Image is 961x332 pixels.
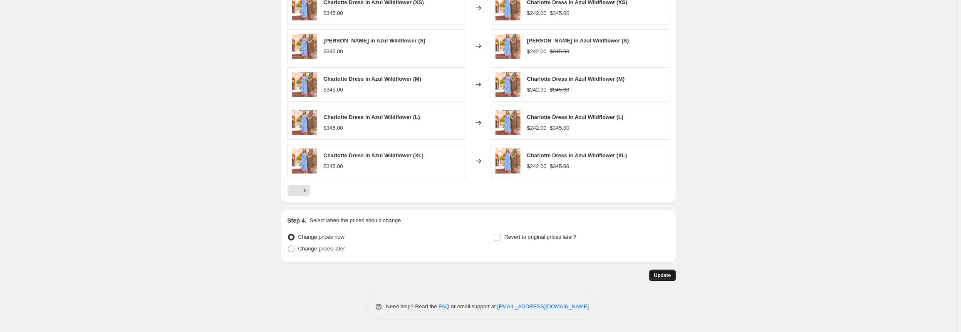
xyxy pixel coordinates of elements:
[527,152,627,159] span: Charlotte Dress in Azul Wildflower (XL)
[649,270,676,281] button: Update
[550,124,570,132] strike: $345.00
[324,162,343,171] div: $345.00
[527,86,547,94] div: $242.00
[504,234,576,240] span: Revert to original prices later?
[550,47,570,56] strike: $345.00
[310,216,401,225] p: Select when the prices should change
[527,37,629,44] span: [PERSON_NAME] in Azul Wildflower (S)
[527,47,547,56] div: $242.00
[292,34,317,59] img: KK_SF-LOOK77-002_80x.jpg
[292,149,317,173] img: KK_SF-LOOK77-002_80x.jpg
[324,9,343,17] div: $345.00
[324,37,426,44] span: [PERSON_NAME] in Azul Wildflower (S)
[298,234,344,240] span: Change prices now
[527,114,624,120] span: Charlotte Dress in Azul Wildflower (L)
[299,185,310,196] button: Next
[527,76,625,82] span: Charlotte Dress in Azul Wildflower (M)
[497,303,589,310] a: [EMAIL_ADDRESS][DOMAIN_NAME]
[438,303,449,310] a: FAQ
[386,303,439,310] span: Need help? Read the
[324,86,343,94] div: $345.00
[287,185,310,196] nav: Pagination
[527,9,547,17] div: $242.00
[527,162,547,171] div: $242.00
[550,9,570,17] strike: $345.00
[495,110,520,135] img: KK_SF-LOOK77-002_80x.jpg
[527,124,547,132] div: $242.00
[324,114,420,120] span: Charlotte Dress in Azul Wildflower (L)
[449,303,497,310] span: or email support at
[324,124,343,132] div: $345.00
[495,72,520,97] img: KK_SF-LOOK77-002_80x.jpg
[298,245,345,252] span: Change prices later
[324,76,421,82] span: Charlotte Dress in Azul Wildflower (M)
[495,149,520,173] img: KK_SF-LOOK77-002_80x.jpg
[495,34,520,59] img: KK_SF-LOOK77-002_80x.jpg
[550,162,570,171] strike: $345.00
[292,72,317,97] img: KK_SF-LOOK77-002_80x.jpg
[292,110,317,135] img: KK_SF-LOOK77-002_80x.jpg
[654,272,671,279] span: Update
[324,152,424,159] span: Charlotte Dress in Azul Wildflower (XL)
[324,47,343,56] div: $345.00
[550,86,570,94] strike: $345.00
[287,216,307,225] h2: Step 4.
